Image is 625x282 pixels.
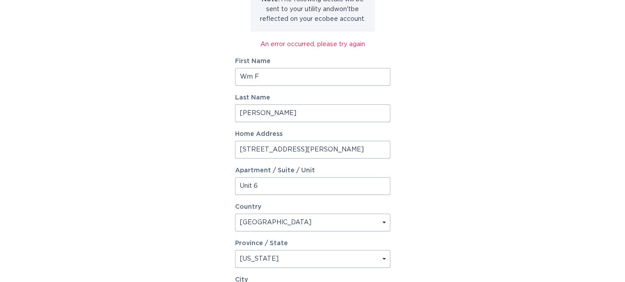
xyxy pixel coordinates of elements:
[235,40,390,49] div: An error occurred, please try again
[235,58,390,64] label: First Name
[235,131,390,137] label: Home Address
[235,204,261,210] label: Country
[235,95,390,101] label: Last Name
[235,240,288,246] label: Province / State
[235,167,390,174] label: Apartment / Suite / Unit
